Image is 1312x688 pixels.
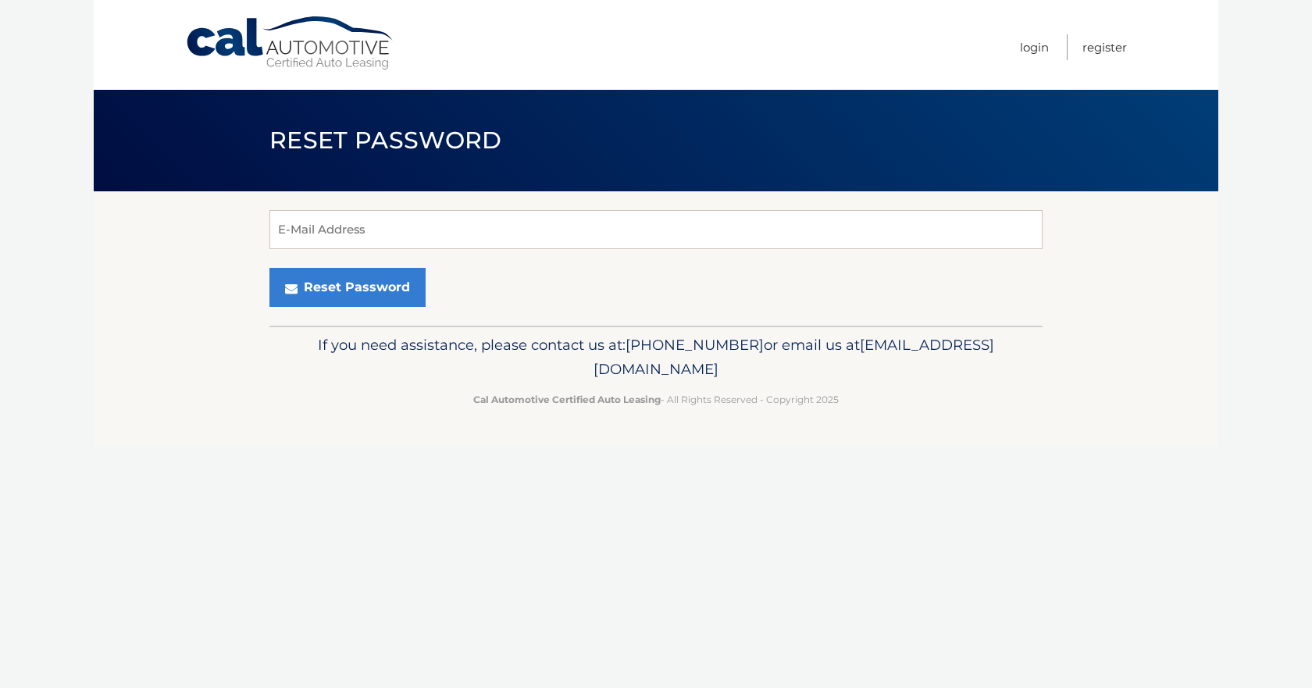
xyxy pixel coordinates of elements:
p: - All Rights Reserved - Copyright 2025 [280,391,1032,408]
a: Register [1082,34,1127,60]
a: Login [1020,34,1049,60]
input: E-Mail Address [269,210,1043,249]
button: Reset Password [269,268,426,307]
a: Cal Automotive [185,16,396,71]
strong: Cal Automotive Certified Auto Leasing [473,394,661,405]
span: [PHONE_NUMBER] [626,336,764,354]
p: If you need assistance, please contact us at: or email us at [280,333,1032,383]
span: Reset Password [269,126,501,155]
